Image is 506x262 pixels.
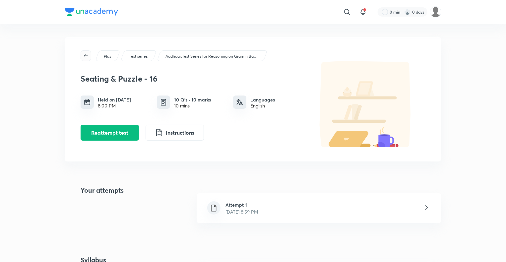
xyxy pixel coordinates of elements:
[128,53,149,59] a: Test series
[81,125,139,141] button: Reattempt test
[98,103,131,108] div: 8:00 PM
[103,53,112,59] a: Plus
[210,204,218,212] img: file
[146,125,204,141] button: Instructions
[164,53,260,59] a: Aadhaar:Test Series for Reasoning on Gramin Bank Exams [DATE]-[DATE]
[226,201,258,208] h6: Attempt 1
[174,96,211,103] h6: 10 Q’s · 10 marks
[104,53,111,59] p: Plus
[84,99,91,105] img: timing
[165,53,258,59] p: Aadhaar:Test Series for Reasoning on Gramin Bank Exams [DATE]-[DATE]
[98,96,131,103] h6: Held on [DATE]
[81,74,303,84] h3: Seating & Puzzle - 16
[159,98,168,106] img: quiz info
[250,96,275,103] h6: Languages
[236,99,243,105] img: languages
[226,208,258,215] p: [DATE] 8:59 PM
[155,129,163,137] img: instruction
[430,6,441,18] img: shruti garg
[306,61,425,147] img: default
[65,8,118,16] img: Company Logo
[404,9,411,15] img: streak
[174,103,211,108] div: 10 mins
[250,103,275,108] div: English
[65,185,124,231] h4: Your attempts
[129,53,148,59] p: Test series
